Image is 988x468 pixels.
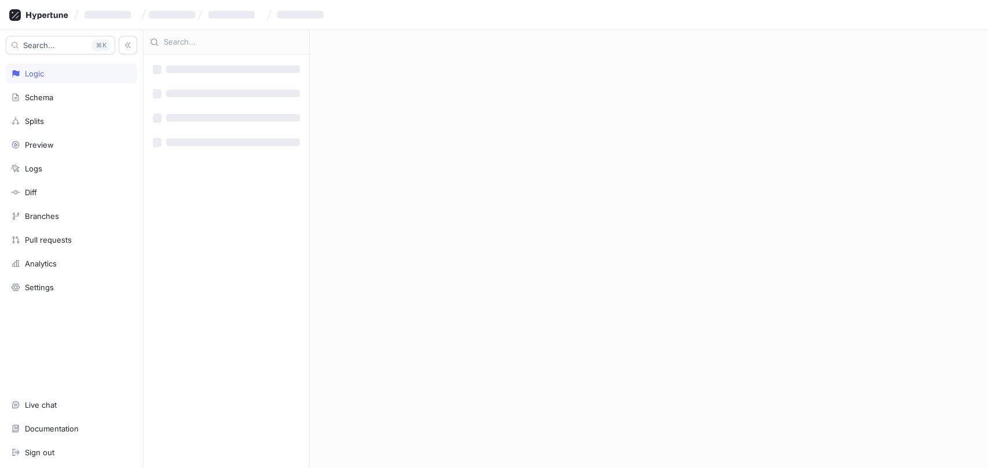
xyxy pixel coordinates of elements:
div: Live chat [25,400,57,409]
div: Documentation [25,424,79,433]
span: ‌ [149,11,195,19]
div: Logic [25,69,44,78]
span: ‌ [166,138,300,146]
span: ‌ [208,11,255,19]
div: K [92,39,110,51]
div: Branches [25,211,59,221]
div: Pull requests [25,235,72,244]
a: Documentation [6,419,137,438]
span: ‌ [85,11,131,19]
span: ‌ [277,11,324,19]
div: Preview [25,140,54,149]
div: Schema [25,93,53,102]
button: Search...K [6,36,115,54]
div: Splits [25,116,44,126]
div: Diff [25,188,37,197]
span: ‌ [166,114,300,122]
input: Search... [164,36,303,48]
span: ‌ [153,138,161,147]
div: Analytics [25,259,57,268]
button: ‌ [80,5,140,24]
button: ‌ [204,5,264,24]
button: ‌ [273,5,333,24]
div: Logs [25,164,42,173]
span: ‌ [153,65,161,74]
span: ‌ [166,90,300,97]
span: Search... [23,42,55,49]
span: ‌ [166,65,300,73]
span: ‌ [153,89,161,98]
div: Sign out [25,448,54,457]
div: Settings [25,283,54,292]
span: ‌ [153,114,161,123]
